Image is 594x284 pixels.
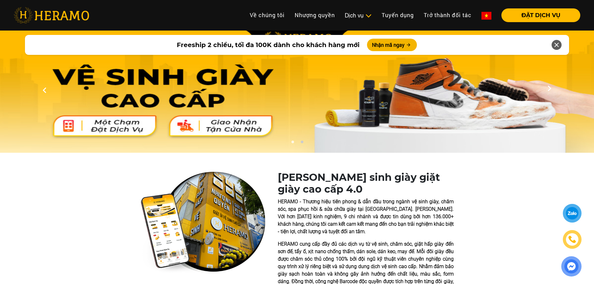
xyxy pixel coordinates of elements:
[367,39,417,51] button: Nhận mã ngay
[299,140,305,147] button: 2
[14,7,89,23] img: heramo-logo.png
[245,8,290,22] a: Về chúng tôi
[377,8,419,22] a: Tuyển dụng
[141,171,265,274] img: heramo-quality-banner
[419,8,476,22] a: Trở thành đối tác
[278,198,454,235] p: HERAMO - Thương hiệu tiên phong & dẫn đầu trong ngành vệ sinh giày, chăm sóc, spa phục hồi & sửa ...
[365,13,372,19] img: subToggleIcon
[278,171,454,195] h1: [PERSON_NAME] sinh giày giặt giày cao cấp 4.0
[290,8,340,22] a: Nhượng quyền
[564,231,581,248] a: phone-icon
[345,11,372,20] div: Dịch vụ
[569,236,576,243] img: phone-icon
[496,12,580,18] a: ĐẶT DỊCH VỤ
[481,12,491,20] img: vn-flag.png
[501,8,580,22] button: ĐẶT DỊCH VỤ
[289,140,296,147] button: 1
[177,40,360,50] span: Freeship 2 chiều, tối đa 100K dành cho khách hàng mới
